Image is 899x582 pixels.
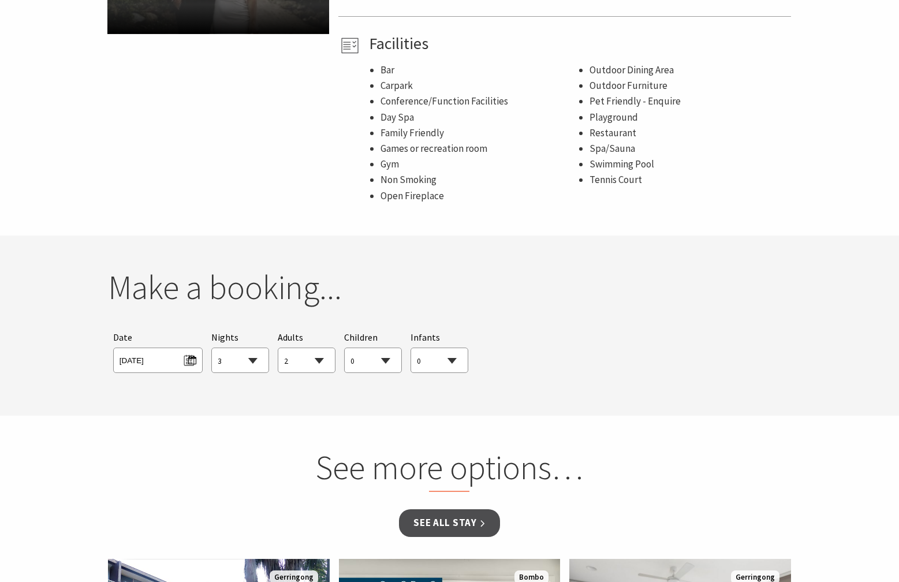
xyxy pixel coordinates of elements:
[211,330,238,345] span: Nights
[381,156,578,172] li: Gym
[590,78,787,94] li: Outdoor Furniture
[229,447,670,493] h2: See more options…
[381,110,578,125] li: Day Spa
[381,94,578,109] li: Conference/Function Facilities
[411,331,440,343] span: Infants
[108,267,792,308] h2: Make a booking...
[381,141,578,156] li: Games or recreation room
[369,34,787,54] h4: Facilities
[120,351,196,367] span: [DATE]
[381,62,578,78] li: Bar
[344,331,378,343] span: Children
[590,125,787,141] li: Restaurant
[113,331,132,343] span: Date
[590,62,787,78] li: Outdoor Dining Area
[590,110,787,125] li: Playground
[381,78,578,94] li: Carpark
[381,188,578,204] li: Open Fireplace
[211,330,269,374] div: Choose a number of nights
[381,125,578,141] li: Family Friendly
[381,172,578,188] li: Non Smoking
[590,156,787,172] li: Swimming Pool
[590,172,787,188] li: Tennis Court
[590,94,787,109] li: Pet Friendly - Enquire
[278,331,303,343] span: Adults
[590,141,787,156] li: Spa/Sauna
[113,330,203,374] div: Please choose your desired arrival date
[399,509,499,536] a: See all Stay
